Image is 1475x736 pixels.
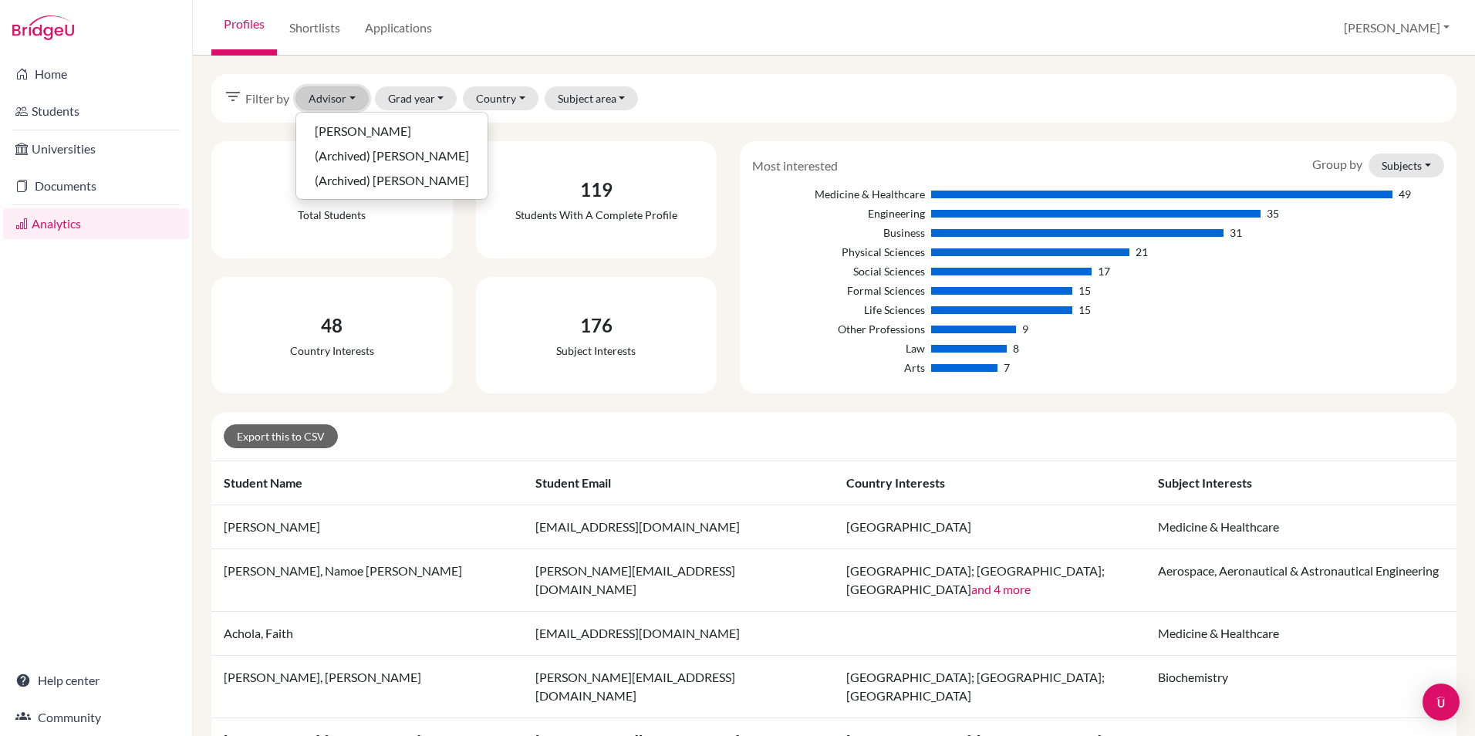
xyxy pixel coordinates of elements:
[1146,461,1457,505] th: Subject interests
[1078,302,1091,318] div: 15
[1022,321,1028,337] div: 9
[1337,13,1456,42] button: [PERSON_NAME]
[211,461,523,505] th: Student name
[315,122,411,140] span: [PERSON_NAME]
[752,205,925,221] div: Engineering
[556,343,636,359] div: Subject interests
[375,86,457,110] button: Grad year
[211,505,523,549] td: [PERSON_NAME]
[3,133,189,164] a: Universities
[515,207,677,223] div: Students with a complete profile
[752,302,925,318] div: Life Sciences
[296,119,488,143] button: [PERSON_NAME]
[211,656,523,718] td: [PERSON_NAME], [PERSON_NAME]
[752,360,925,376] div: Arts
[463,86,538,110] button: Country
[1098,263,1110,279] div: 17
[12,15,74,40] img: Bridge-U
[971,580,1031,599] button: and 4 more
[296,143,488,168] button: (Archived) [PERSON_NAME]
[1146,656,1457,718] td: Biochemistry
[752,340,925,356] div: Law
[3,665,189,696] a: Help center
[1013,340,1019,356] div: 8
[834,461,1146,505] th: Country interests
[523,612,835,656] td: [EMAIL_ADDRESS][DOMAIN_NAME]
[1399,186,1411,202] div: 49
[834,505,1146,549] td: [GEOGRAPHIC_DATA]
[245,89,289,108] span: Filter by
[752,225,925,241] div: Business
[523,549,835,612] td: [PERSON_NAME][EMAIL_ADDRESS][DOMAIN_NAME]
[545,86,639,110] button: Subject area
[1078,282,1091,299] div: 15
[1146,612,1457,656] td: Medicine & Healthcare
[296,168,488,193] button: (Archived) [PERSON_NAME]
[752,263,925,279] div: Social Sciences
[3,59,189,89] a: Home
[1230,225,1242,241] div: 31
[1136,244,1148,260] div: 21
[523,505,835,549] td: [EMAIL_ADDRESS][DOMAIN_NAME]
[752,244,925,260] div: Physical Sciences
[3,702,189,733] a: Community
[3,96,189,127] a: Students
[295,86,369,110] button: Advisor
[752,186,925,202] div: Medicine & Healthcare
[295,112,488,200] div: Advisor
[741,157,849,175] div: Most interested
[211,612,523,656] td: Achola, Faith
[298,207,366,223] div: Total students
[290,312,374,339] div: 48
[556,312,636,339] div: 176
[1004,360,1010,376] div: 7
[224,87,242,106] i: filter_list
[211,549,523,612] td: [PERSON_NAME], Namoe [PERSON_NAME]
[315,147,469,165] span: (Archived) [PERSON_NAME]
[315,171,469,190] span: (Archived) [PERSON_NAME]
[523,461,835,505] th: Student email
[834,549,1146,612] td: [GEOGRAPHIC_DATA]; [GEOGRAPHIC_DATA]; [GEOGRAPHIC_DATA]
[3,170,189,201] a: Documents
[224,424,338,448] a: Export this to CSV
[1369,154,1444,177] button: Subjects
[523,656,835,718] td: [PERSON_NAME][EMAIL_ADDRESS][DOMAIN_NAME]
[834,656,1146,718] td: [GEOGRAPHIC_DATA]; [GEOGRAPHIC_DATA]; [GEOGRAPHIC_DATA]
[1146,505,1457,549] td: Medicine & Healthcare
[515,176,677,204] div: 119
[752,282,925,299] div: Formal Sciences
[1423,684,1460,721] div: Open Intercom Messenger
[290,343,374,359] div: Country interests
[1267,205,1279,221] div: 35
[3,208,189,239] a: Analytics
[1146,549,1457,612] td: Aerospace, Aeronautical & Astronautical Engineering
[1301,154,1456,177] div: Group by
[752,321,925,337] div: Other Professions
